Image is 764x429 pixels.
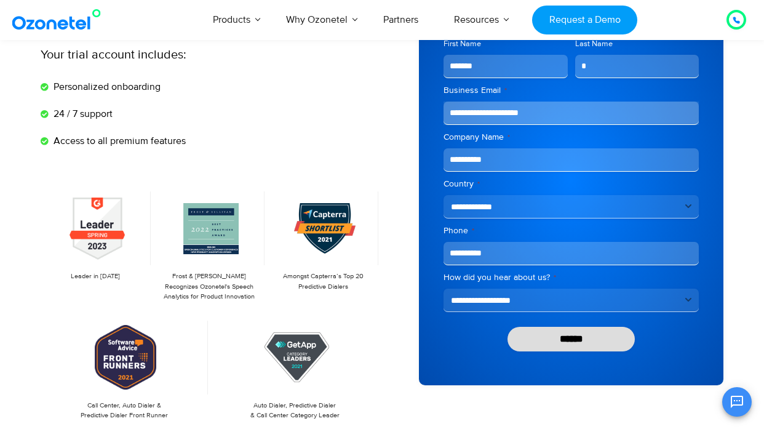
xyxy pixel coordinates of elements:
span: Access to all premium features [50,134,186,148]
label: Company Name [444,131,699,143]
a: Request a Demo [532,6,637,34]
label: First Name [444,38,568,50]
p: Call Center, Auto Dialer & Predictive Dialer Front Runner [47,401,202,421]
label: Country [444,178,699,190]
p: Leader in [DATE] [47,271,145,282]
label: Last Name [575,38,699,50]
p: Frost & [PERSON_NAME] Recognizes Ozonetel's Speech Analytics for Product Innovation [161,271,258,302]
label: How did you hear about us? [444,271,699,284]
span: Personalized onboarding [50,79,161,94]
p: Your trial account includes: [41,46,290,64]
p: Amongst Capterra’s Top 20 Predictive Dialers [274,271,372,292]
button: Open chat [722,387,752,417]
label: Business Email [444,84,699,97]
label: Phone [444,225,699,237]
p: Auto Dialer, Predictive Dialer & Call Center Category Leader [218,401,373,421]
span: 24 / 7 support [50,106,113,121]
